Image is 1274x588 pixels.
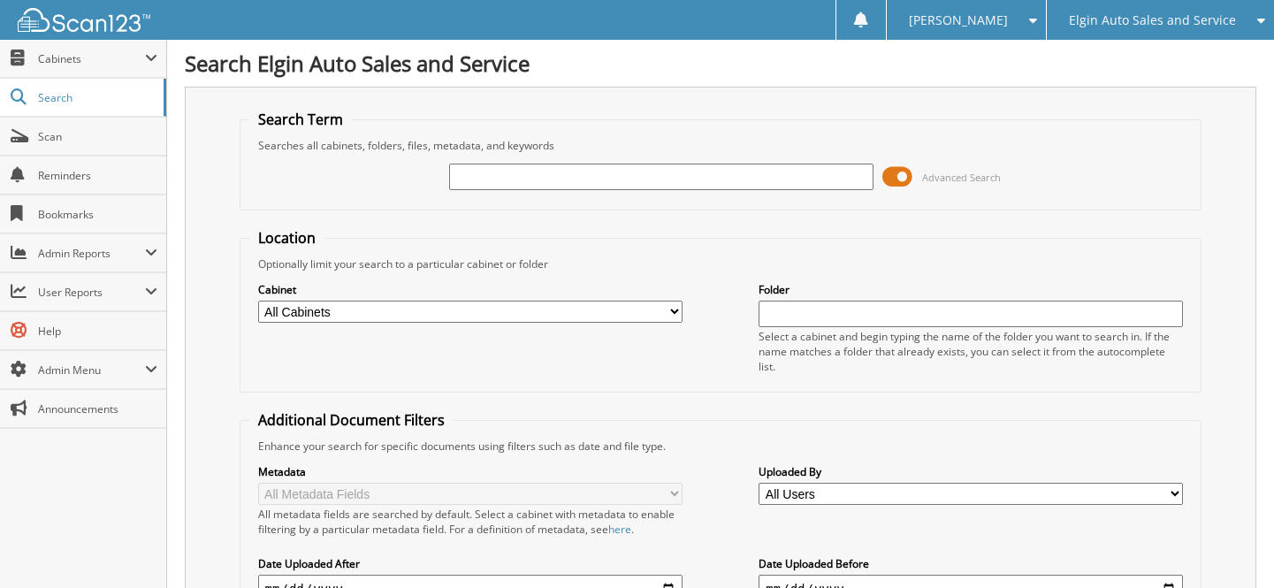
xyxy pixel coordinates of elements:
span: Admin Reports [38,246,145,261]
span: Scan [38,129,157,144]
a: here [608,522,631,537]
label: Metadata [258,464,683,479]
div: Enhance your search for specific documents using filters such as date and file type. [249,439,1193,454]
label: Uploaded By [759,464,1183,479]
span: Reminders [38,168,157,183]
span: Cabinets [38,51,145,66]
div: Searches all cabinets, folders, files, metadata, and keywords [249,138,1193,153]
span: [PERSON_NAME] [909,15,1008,26]
span: User Reports [38,285,145,300]
h1: Search Elgin Auto Sales and Service [185,49,1256,78]
label: Cabinet [258,282,683,297]
label: Date Uploaded After [258,556,683,571]
span: Announcements [38,401,157,416]
div: Select a cabinet and begin typing the name of the folder you want to search in. If the name match... [759,329,1183,374]
legend: Additional Document Filters [249,410,454,430]
legend: Location [249,228,324,248]
span: Help [38,324,157,339]
div: Optionally limit your search to a particular cabinet or folder [249,256,1193,271]
span: Bookmarks [38,207,157,222]
label: Folder [759,282,1183,297]
legend: Search Term [249,110,352,129]
img: scan123-logo-white.svg [18,8,150,32]
label: Date Uploaded Before [759,556,1183,571]
span: Admin Menu [38,363,145,378]
span: Advanced Search [922,171,1001,184]
span: Search [38,90,155,105]
span: Elgin Auto Sales and Service [1069,15,1236,26]
div: All metadata fields are searched by default. Select a cabinet with metadata to enable filtering b... [258,507,683,537]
